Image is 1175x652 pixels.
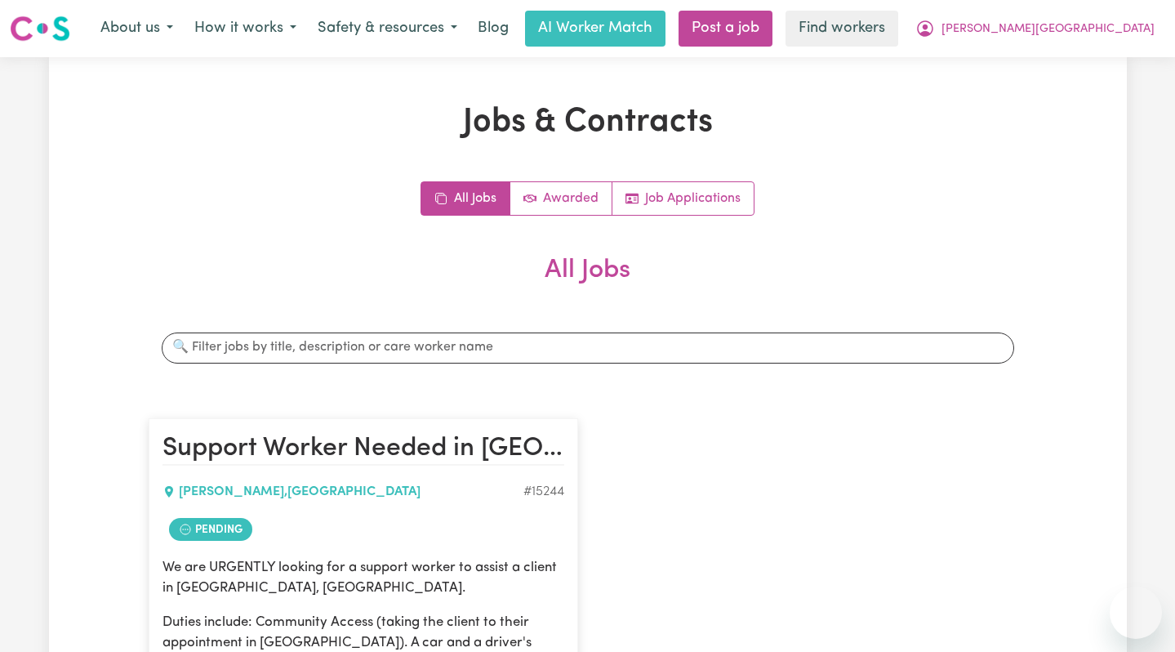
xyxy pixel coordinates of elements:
[10,14,70,43] img: Careseekers logo
[941,20,1155,38] span: [PERSON_NAME][GEOGRAPHIC_DATA]
[162,482,523,502] div: [PERSON_NAME] , [GEOGRAPHIC_DATA]
[10,10,70,47] a: Careseekers logo
[307,11,468,46] button: Safety & resources
[162,557,564,598] p: We are URGENTLY looking for a support worker to assist a client in [GEOGRAPHIC_DATA], [GEOGRAPHIC...
[468,11,519,47] a: Blog
[786,11,898,47] a: Find workers
[510,182,612,215] a: Active jobs
[162,432,564,465] h2: Support Worker Needed in Eastwood, NSW
[149,255,1027,312] h2: All Jobs
[149,103,1027,142] h1: Jobs & Contracts
[612,182,754,215] a: Job applications
[1110,587,1162,639] iframe: Button to launch messaging window
[523,482,564,502] div: Job ID #15244
[421,182,510,215] a: All jobs
[905,11,1165,46] button: My Account
[90,11,184,46] button: About us
[169,518,252,541] span: Job contract pending review by care worker
[162,332,1014,363] input: 🔍 Filter jobs by title, description or care worker name
[525,11,665,47] a: AI Worker Match
[679,11,772,47] a: Post a job
[184,11,307,46] button: How it works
